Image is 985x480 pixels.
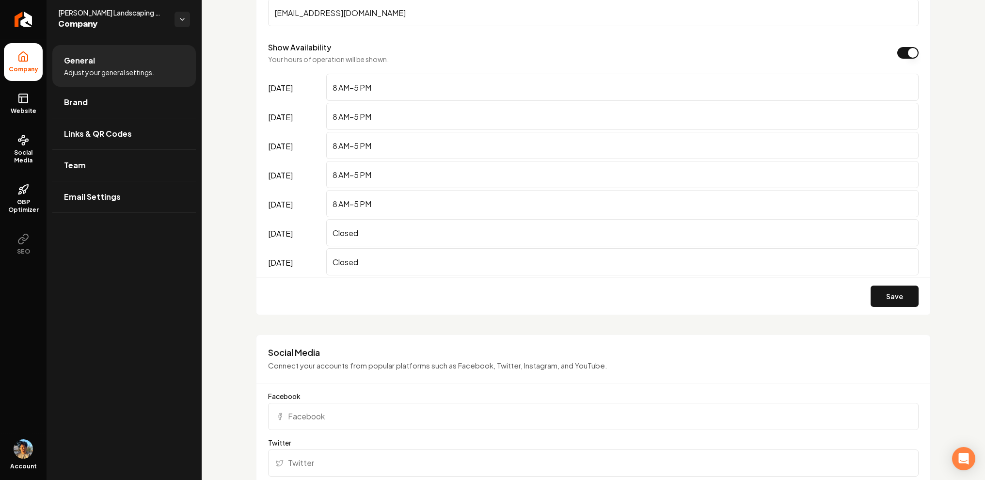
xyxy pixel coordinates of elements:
button: Save [871,286,919,307]
span: Adjust your general settings. [64,67,154,77]
span: GBP Optimizer [4,198,43,214]
label: [DATE] [268,74,322,103]
label: [DATE] [268,132,322,161]
span: Links & QR Codes [64,128,132,140]
input: Enter hours [326,103,919,130]
button: Open user button [14,439,33,459]
p: Connect your accounts from popular platforms such as Facebook, Twitter, Instagram, and YouTube. [268,360,919,371]
label: Facebook [268,391,919,401]
a: Social Media [4,127,43,172]
input: Twitter [268,449,919,477]
input: Enter hours [326,74,919,101]
label: [DATE] [268,190,322,219]
span: General [64,55,95,66]
a: Links & QR Codes [52,118,196,149]
input: Enter hours [326,219,919,246]
span: Company [58,17,167,31]
img: Rebolt Logo [15,12,32,27]
span: Account [10,463,37,470]
label: Show Availability [268,42,331,52]
input: Enter hours [326,248,919,275]
label: Twitter [268,438,919,448]
a: Email Settings [52,181,196,212]
input: Facebook [268,403,919,430]
div: Open Intercom Messenger [952,447,975,470]
label: [DATE] [268,219,322,248]
h3: Social Media [268,347,919,358]
label: [DATE] [268,248,322,277]
input: Enter hours [326,161,919,188]
p: Your hours of operation will be shown. [268,54,389,64]
span: [PERSON_NAME] Landscaping and Design [58,8,167,17]
span: Social Media [4,149,43,164]
label: [DATE] [268,161,322,190]
span: Email Settings [64,191,121,203]
input: Enter hours [326,190,919,217]
button: SEO [4,225,43,263]
img: Aditya Nair [14,439,33,459]
label: [DATE] [268,103,322,132]
span: Brand [64,96,88,108]
a: Brand [52,87,196,118]
span: Team [64,160,86,171]
span: SEO [13,248,34,256]
a: Team [52,150,196,181]
input: Enter hours [326,132,919,159]
a: GBP Optimizer [4,176,43,222]
span: Website [7,107,40,115]
a: Website [4,85,43,123]
span: Company [5,65,42,73]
